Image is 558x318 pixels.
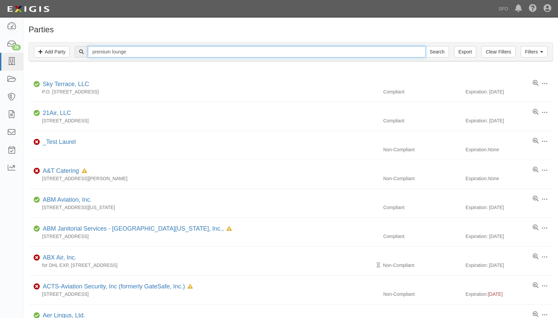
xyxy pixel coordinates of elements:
i: Pending Review [377,263,380,268]
div: Compliant [378,88,466,95]
a: ACTS-Aviation Security, Inc (formerly GateSafe, Inc.) [43,283,185,290]
a: View results summary [533,80,538,87]
a: ABX Air, Inc. [43,254,76,261]
div: ACTS-Aviation Security, Inc (formerly GateSafe, Inc.) [40,282,193,291]
div: A&T Catering [40,167,87,175]
div: ABM Aviation, Inc. [40,196,92,204]
div: 29 [12,44,21,50]
div: P.O. [STREET_ADDRESS] [29,88,378,95]
i: Non-Compliant [34,284,40,289]
div: ABX Air, Inc. [40,253,76,262]
i: Compliant [34,82,40,87]
div: Expiration: [DATE] [465,117,553,124]
div: Non-Compliant [378,262,466,269]
div: [STREET_ADDRESS][US_STATE] [29,204,378,211]
i: Compliant [34,227,40,231]
div: 21Air, LLC [40,109,71,118]
input: Search [425,46,449,57]
i: In Default since 10/25/2023 [82,169,87,173]
a: View results summary [533,167,538,173]
a: View results summary [533,138,538,145]
i: Compliant [34,313,40,318]
div: Non-Compliant [378,146,466,153]
a: Sky Terrace, LLC [43,81,89,87]
div: Compliant [378,233,466,240]
a: Add Party [34,46,70,57]
i: Help Center - Complianz [529,5,537,13]
a: View results summary [533,311,538,318]
img: logo-5460c22ac91f19d4615b14bd174203de0afe785f0fc80cf4dbbc73dc1793850b.png [5,3,51,15]
input: Search [88,46,425,57]
a: View results summary [533,225,538,231]
div: Compliant [378,117,466,124]
div: _Test Laurel [40,138,76,147]
a: View results summary [533,253,538,260]
i: Non-Compliant [34,169,40,173]
div: Expiration: [465,291,553,297]
a: Clear Filters [481,46,515,57]
div: Expiration: [DATE] [465,88,553,95]
div: ABM Janitorial Services - Northern California, Inc., [40,225,232,233]
i: In Default since 05/07/2025 [187,284,193,289]
i: Compliant [34,111,40,116]
div: [STREET_ADDRESS][PERSON_NAME] [29,175,378,182]
a: Filters [521,46,548,57]
div: Non-Compliant [378,175,466,182]
div: Expiration: [DATE] [465,233,553,240]
a: View results summary [533,196,538,202]
div: [STREET_ADDRESS] [29,233,378,240]
div: [STREET_ADDRESS] [29,291,378,297]
a: View results summary [533,109,538,116]
h1: Parties [29,25,553,34]
span: [DATE] [488,291,502,297]
div: Expiration: [465,175,553,182]
div: Expiration: [DATE] [465,204,553,211]
div: Expiration: [DATE] [465,262,553,269]
i: Compliant [34,198,40,202]
i: In Default since 11/14/2024 [226,227,232,231]
div: Expiration: [465,146,553,153]
a: _Test Laurel [43,138,76,145]
div: [STREET_ADDRESS] [29,117,378,124]
i: Non-Compliant [34,140,40,145]
a: ABM Janitorial Services - [GEOGRAPHIC_DATA][US_STATE], Inc., [43,225,224,232]
a: 21Air, LLC [43,110,71,116]
i: Non-Compliant [34,255,40,260]
a: ABM Aviation, Inc. [43,196,92,203]
div: Non-Compliant [378,291,466,297]
div: Sky Terrace, LLC [40,80,89,89]
a: View results summary [533,282,538,289]
a: Export [454,46,476,57]
div: for DHL EXP, [STREET_ADDRESS] [29,262,378,269]
a: A&T Catering [43,167,79,174]
i: None [488,176,499,181]
div: Compliant [378,204,466,211]
i: None [488,147,499,152]
a: SFO [495,2,512,15]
